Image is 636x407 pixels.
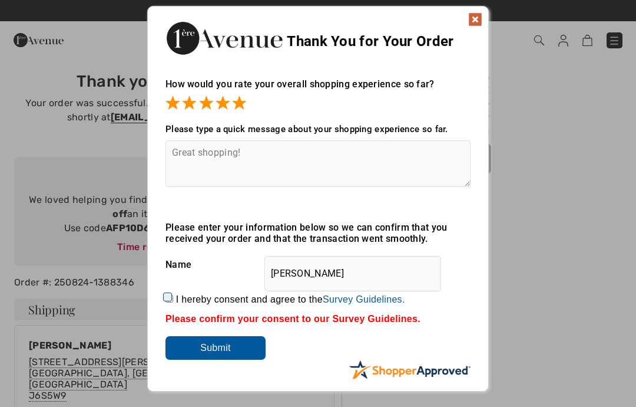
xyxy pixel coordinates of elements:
[165,222,471,244] div: Please enter your information below so we can confirm that you received your order and that the t...
[287,33,453,50] span: Thank You for Your Order
[468,12,482,27] img: x
[165,124,471,134] div: Please type a quick message about your shopping experience so far.
[165,336,266,360] input: Submit
[165,18,283,58] img: Thank You for Your Order
[176,294,405,305] label: I hereby consent and agree to the
[323,294,405,304] a: Survey Guidelines.
[165,314,471,324] div: Please confirm your consent to our Survey Guidelines.
[165,250,471,280] div: Name
[165,67,471,112] div: How would you rate your overall shopping experience so far?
